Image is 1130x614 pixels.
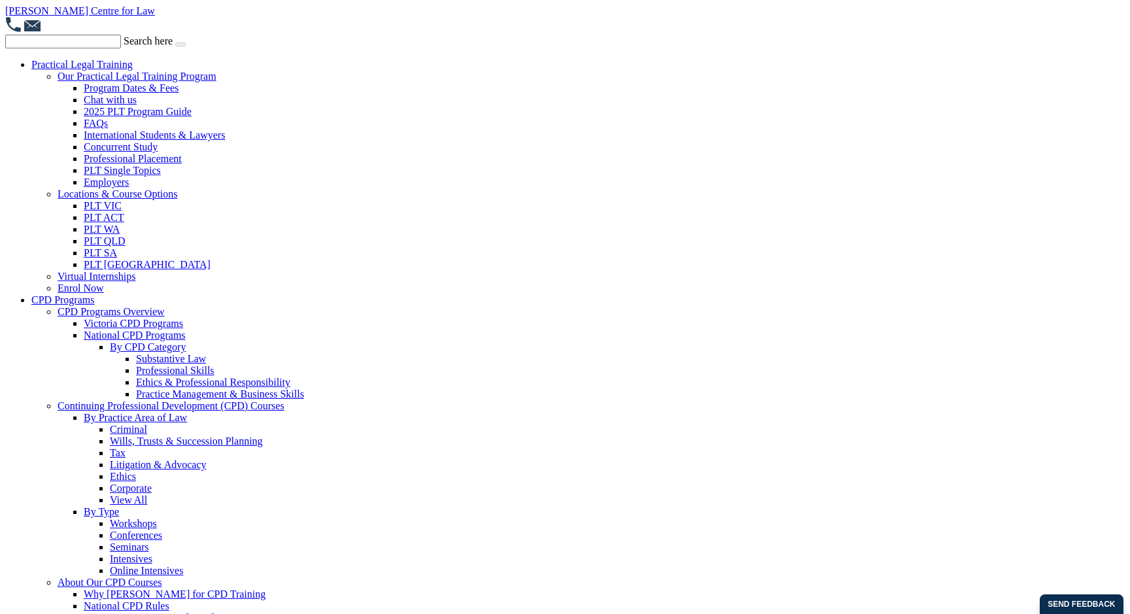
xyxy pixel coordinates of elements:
a: By Practice Area of Law [84,412,187,423]
a: PLT VIC [84,200,122,211]
a: Concurrent Study [84,141,158,152]
img: mail-ic [24,19,41,32]
a: By Type [84,506,119,517]
a: Substantive Law [136,353,206,364]
a: Virtual Internships [58,271,135,282]
a: Locations & Course Options [58,188,178,199]
a: By CPD Category [110,341,186,352]
a: Program Dates & Fees [84,82,179,94]
a: Tax [110,447,126,458]
a: PLT ACT [84,212,124,223]
a: National CPD Programs [84,330,186,341]
a: Our Practical Legal Training Program [58,71,216,82]
a: Employers [84,177,129,188]
a: Enrol Now [58,282,104,294]
a: CPD Programs Overview [58,306,165,317]
a: Professional Skills [136,365,214,376]
img: call-ic [5,17,21,32]
a: Online Intensives [110,565,183,576]
a: [PERSON_NAME] Centre for Law [5,5,155,16]
a: About Our CPD Courses [58,577,162,588]
a: Practical Legal Training [31,59,133,70]
a: Seminars [110,541,149,553]
a: CPD Programs [31,294,94,305]
a: Ethics [110,471,136,482]
a: Victoria CPD Programs [84,318,183,329]
a: Intensives [110,553,152,564]
a: PLT [GEOGRAPHIC_DATA] [84,259,211,270]
a: PLT Single Topics [84,165,161,176]
a: Criminal [110,424,147,435]
a: PLT SA [84,247,117,258]
a: Continuing Professional Development (CPD) Courses [58,400,284,411]
a: Litigation & Advocacy [110,459,207,470]
a: Corporate [110,483,152,494]
a: Workshops [110,518,157,529]
a: National CPD Rules [84,600,169,611]
a: Practice Management & Business Skills [136,388,304,400]
a: 2025 PLT Program Guide [84,106,192,117]
a: View All [110,494,147,505]
a: PLT QLD [84,235,126,247]
a: FAQs [84,118,108,129]
a: Chat with us [84,94,137,105]
a: Professional Placement [84,153,182,164]
a: Ethics & Professional Responsibility [136,377,290,388]
a: Conferences [110,530,162,541]
a: International Students & Lawyers [84,129,225,141]
a: Wills, Trusts & Succession Planning [110,435,263,447]
a: Why [PERSON_NAME] for CPD Training [84,588,265,600]
a: PLT WA [84,224,120,235]
label: Search here [124,35,173,46]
